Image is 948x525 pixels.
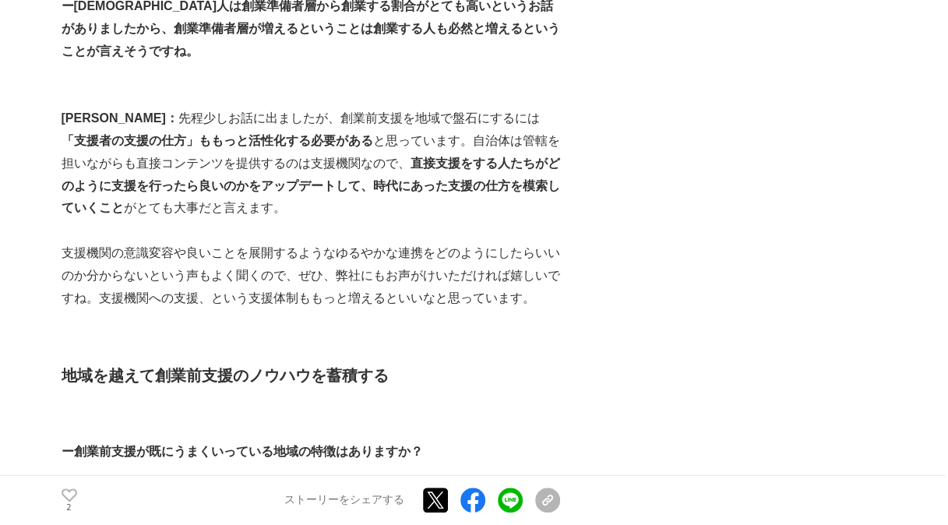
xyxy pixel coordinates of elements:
[284,494,404,508] p: ストーリーをシェアする
[62,445,423,458] strong: ー創業前支援が既にうまくいっている地域の特徴はありますか？
[62,107,560,220] p: 先程少しお話に出ましたが、創業前支援を地域で盤石にするには と思っています。自治体は管轄を担いながらも直接コンテンツを提供するのは支援機関なので、 がとても大事だと言えます。
[62,242,560,309] p: 支援機関の意識変容や良いことを展開するようなゆるやかな連携をどのようにしたらいいのか分からないという声もよく聞くので、ぜひ、弊社にもお声がけいただければ嬉しいですね。支援機関への支援、という支援...
[62,134,373,147] strong: 「支援者の支援の仕方」ももっと活性化する必要がある
[62,367,389,384] strong: 地域を越えて創業前支援のノウハウを蓄積する
[62,111,178,125] strong: [PERSON_NAME]：
[62,504,77,512] p: 2
[62,157,560,215] strong: 直接支援をする人たちがどのように支援を行ったら良いのかをアップデートして、時代にあった支援の仕方を模索していくこと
